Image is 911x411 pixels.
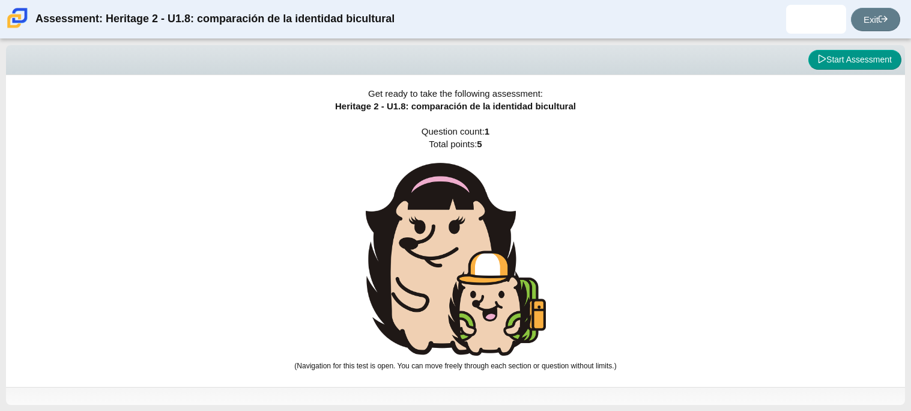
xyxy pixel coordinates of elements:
[335,101,576,111] span: Heritage 2 - U1.8: comparación de la identidad bicultural
[368,88,543,99] span: Get ready to take the following assessment:
[294,362,616,370] small: (Navigation for this test is open. You can move freely through each section or question without l...
[294,126,616,370] span: Question count: Total points:
[477,139,482,149] b: 5
[366,163,546,356] img: hedgehog-teacher-with-student.png
[35,5,395,34] div: Assessment: Heritage 2 - U1.8: comparación de la identidad bicultural
[851,8,900,31] a: Exit
[807,10,826,29] img: sebastian.aguilar-.PzLTeW
[808,50,901,70] button: Start Assessment
[485,126,489,136] b: 1
[5,22,30,32] a: Carmen School of Science & Technology
[5,5,30,31] img: Carmen School of Science & Technology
